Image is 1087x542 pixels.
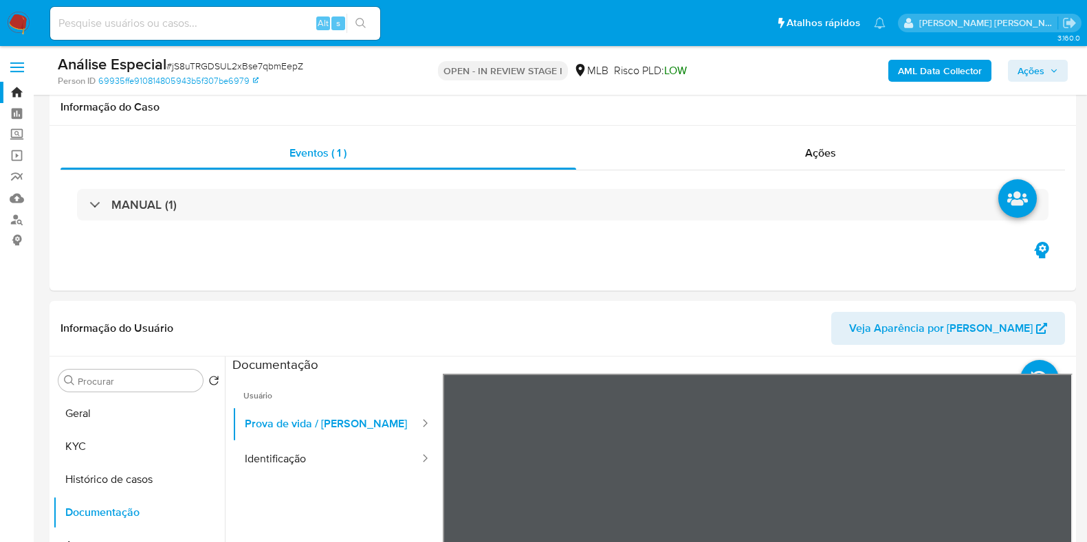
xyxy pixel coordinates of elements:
[1062,16,1077,30] a: Sair
[53,397,225,430] button: Geral
[336,16,340,30] span: s
[787,16,860,30] span: Atalhos rápidos
[78,375,197,387] input: Procurar
[61,321,173,335] h1: Informação do Usuário
[208,375,219,390] button: Retornar ao pedido padrão
[831,312,1065,345] button: Veja Aparência por [PERSON_NAME]
[1018,60,1044,82] span: Ações
[1008,60,1068,82] button: Ações
[438,61,568,80] p: OPEN - IN REVIEW STAGE I
[573,63,608,78] div: MLB
[61,100,1065,114] h1: Informação do Caso
[53,496,225,529] button: Documentação
[98,75,259,87] a: 69935ffe910814805943b5f307be6979
[919,16,1058,30] p: viviane.jdasilva@mercadopago.com.br
[898,60,982,82] b: AML Data Collector
[77,189,1048,221] div: MANUAL (1)
[614,63,687,78] span: Risco PLD:
[849,312,1033,345] span: Veja Aparência por [PERSON_NAME]
[318,16,329,30] span: Alt
[53,430,225,463] button: KYC
[874,17,886,29] a: Notificações
[805,145,836,161] span: Ações
[58,53,166,75] b: Análise Especial
[58,75,96,87] b: Person ID
[289,145,347,161] span: Eventos ( 1 )
[347,14,375,33] button: search-icon
[111,197,177,212] h3: MANUAL (1)
[166,59,303,73] span: # jS8uTRGDSUL2xBse7qbmEepZ
[64,375,75,386] button: Procurar
[888,60,991,82] button: AML Data Collector
[664,63,687,78] span: LOW
[53,463,225,496] button: Histórico de casos
[50,14,380,32] input: Pesquise usuários ou casos...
